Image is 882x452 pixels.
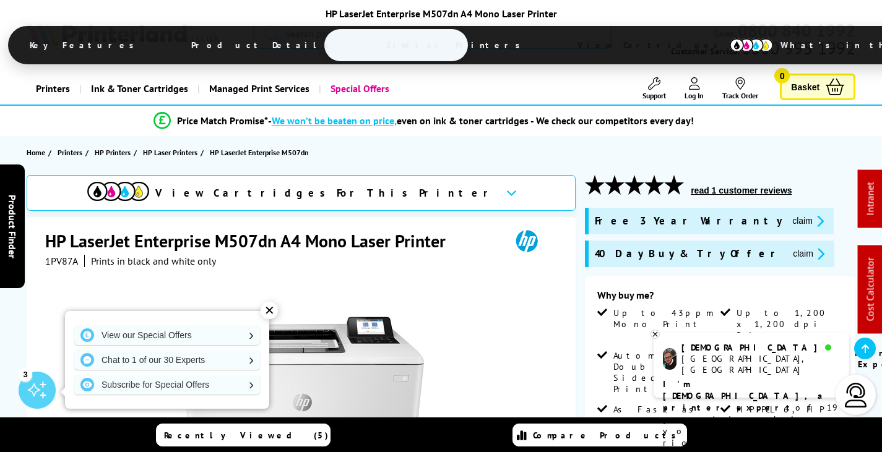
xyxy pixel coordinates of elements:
img: user-headset-light.svg [844,383,868,407]
span: Log In [685,91,704,100]
span: Home [27,146,45,159]
a: Chat to 1 of our 30 Experts [74,350,260,370]
p: of 19 years! I can help you choose the right product [663,378,840,449]
a: Recently Viewed (5) [156,424,331,446]
span: HP Printers [95,146,131,159]
a: View our Special Offers [74,325,260,345]
a: Cost Calculator [864,258,876,322]
a: HP Laser Printers [143,146,201,159]
span: 40 Day Buy & Try Offer [595,247,783,261]
button: read 1 customer reviews [687,185,795,196]
a: Home [27,146,48,159]
div: ✕ [261,302,278,319]
a: Managed Print Services [197,73,319,104]
span: We won’t be beaten on price, [272,114,397,127]
span: Ink & Toner Cartridges [91,73,188,104]
span: HP Laser Printers [143,146,197,159]
a: Printers [58,146,85,159]
div: Why buy me? [597,289,843,307]
a: Basket 0 [780,74,855,100]
span: View Cartridges For This Printer [155,186,496,200]
a: Compare Products [512,424,687,446]
a: Subscribe for Special Offers [74,375,260,394]
h1: HP LaserJet Enterprise M507dn A4 Mono Laser Printer [45,229,458,252]
span: HP LaserJet Enterprise M507dn [210,146,309,159]
a: Support [642,77,666,100]
span: As Fast as 5.9 Seconds First page [613,404,718,437]
div: HP LaserJet Enterprise M507dn A4 Mono Laser Printer [8,7,875,20]
span: Recently Viewed (5) [164,430,329,441]
span: Free 3 Year Warranty [595,214,782,228]
span: 0 [774,68,790,83]
a: HP LaserJet Enterprise M507dn [210,146,312,159]
span: Support [642,91,666,100]
a: Track Order [722,77,758,100]
span: Automatic Double Sided Printing [613,350,718,394]
span: Key Features [11,30,159,60]
div: [DEMOGRAPHIC_DATA] [681,342,839,353]
a: Ink & Toner Cartridges [79,73,197,104]
div: - even on ink & toner cartridges - We check our competitors every day! [268,114,694,127]
span: View Cartridges [559,29,748,61]
a: Printers [27,73,79,104]
span: Product Finder [6,194,19,258]
div: [GEOGRAPHIC_DATA], [GEOGRAPHIC_DATA] [681,353,839,375]
span: Compare Products [533,430,683,441]
a: Special Offers [319,73,399,104]
span: 1PV87A [45,255,78,267]
a: Intranet [864,182,876,216]
span: Up to 1,200 x 1,200 dpi Print [737,307,841,341]
b: I'm [DEMOGRAPHIC_DATA], a printer expert [663,378,826,413]
span: Up to 43ppm Mono Print [613,307,718,330]
img: chris-livechat.png [663,348,677,370]
div: 3 [19,367,32,381]
img: cmyk-icon.svg [87,182,149,201]
a: HP Printers [95,146,134,159]
button: promo-description [789,214,828,228]
button: promo-description [789,247,828,261]
img: HP [498,229,555,252]
span: Similar Printers [368,30,545,60]
img: cmyk-icon.svg [730,38,773,52]
i: Prints in black and white only [91,255,216,267]
span: Price Match Promise* [177,114,268,127]
span: Basket [791,79,819,95]
a: Log In [685,77,704,100]
li: modal_Promise [6,110,841,132]
span: Printers [58,146,82,159]
span: Product Details [173,30,354,60]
